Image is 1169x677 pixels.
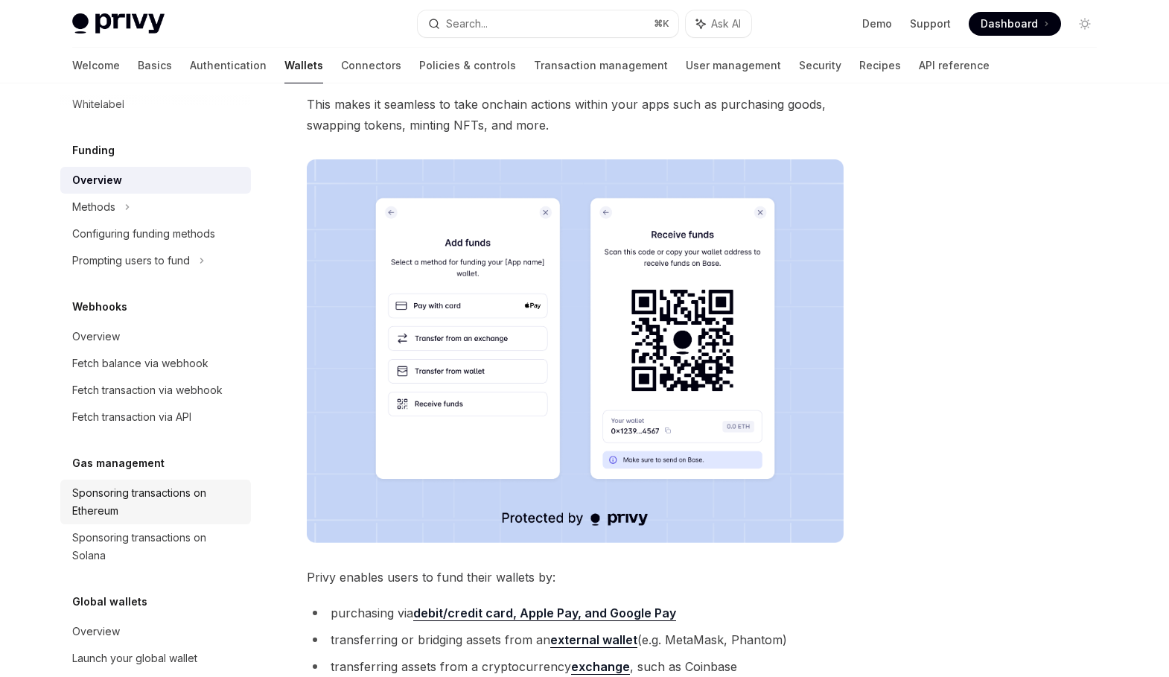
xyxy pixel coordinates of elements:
a: Connectors [341,48,401,83]
h5: Webhooks [72,298,127,316]
a: Recipes [859,48,901,83]
h5: Global wallets [72,593,147,611]
a: Sponsoring transactions on Solana [60,524,251,569]
span: ⌘ K [654,18,669,30]
a: Dashboard [969,12,1061,36]
div: Sponsoring transactions on Ethereum [72,484,242,520]
div: Methods [72,198,115,216]
img: images/Funding.png [307,159,844,543]
div: Search... [446,15,488,33]
a: Fetch transaction via API [60,404,251,430]
a: Overview [60,618,251,645]
a: Security [799,48,841,83]
span: Ask AI [711,16,741,31]
a: Fetch transaction via webhook [60,377,251,404]
strong: debit/credit card, Apple Pay, and Google Pay [413,606,676,620]
a: API reference [919,48,990,83]
div: Overview [72,328,120,346]
a: Launch your global wallet [60,645,251,672]
span: This makes it seamless to take onchain actions within your apps such as purchasing goods, swappin... [307,94,844,136]
li: transferring or bridging assets from an (e.g. MetaMask, Phantom) [307,629,844,650]
a: Basics [138,48,172,83]
strong: external wallet [550,632,637,647]
a: Wallets [284,48,323,83]
a: Authentication [190,48,267,83]
a: Demo [862,16,892,31]
button: Toggle dark mode [1073,12,1097,36]
a: Policies & controls [419,48,516,83]
a: Support [910,16,951,31]
div: Fetch transaction via API [72,408,191,426]
span: Privy enables users to fund their wallets by: [307,567,844,588]
a: Transaction management [534,48,668,83]
span: Dashboard [981,16,1038,31]
div: Sponsoring transactions on Solana [72,529,242,565]
div: Configuring funding methods [72,225,215,243]
a: Welcome [72,48,120,83]
a: debit/credit card, Apple Pay, and Google Pay [413,606,676,621]
a: User management [686,48,781,83]
img: light logo [72,13,165,34]
a: Overview [60,167,251,194]
h5: Gas management [72,454,165,472]
a: Configuring funding methods [60,220,251,247]
a: Overview [60,323,251,350]
div: Fetch balance via webhook [72,355,208,372]
div: Prompting users to fund [72,252,190,270]
a: exchange [571,659,630,675]
h5: Funding [72,142,115,159]
div: Launch your global wallet [72,649,197,667]
a: Fetch balance via webhook [60,350,251,377]
li: purchasing via [307,603,844,623]
a: external wallet [550,632,637,648]
a: Sponsoring transactions on Ethereum [60,480,251,524]
li: transferring assets from a cryptocurrency , such as Coinbase [307,656,844,677]
div: Fetch transaction via webhook [72,381,223,399]
div: Overview [72,171,122,189]
button: Ask AI [686,10,751,37]
div: Overview [72,623,120,641]
button: Search...⌘K [418,10,678,37]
